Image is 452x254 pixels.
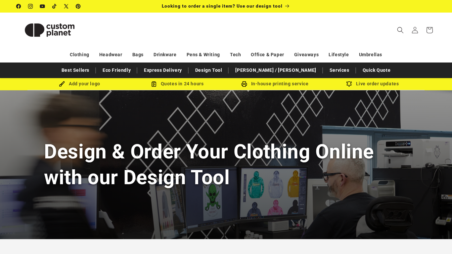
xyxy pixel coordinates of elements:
[326,64,353,76] a: Services
[14,13,85,47] a: Custom Planet
[70,49,89,61] a: Clothing
[59,81,65,87] img: Brush Icon
[324,80,421,88] div: Live order updates
[151,81,157,87] img: Order Updates Icon
[226,80,324,88] div: In-house printing service
[17,15,83,45] img: Custom Planet
[99,49,122,61] a: Headwear
[141,64,185,76] a: Express Delivery
[128,80,226,88] div: Quotes in 24 hours
[329,49,349,61] a: Lifestyle
[132,49,144,61] a: Bags
[241,81,247,87] img: In-house printing
[58,64,93,76] a: Best Sellers
[154,49,176,61] a: Drinkware
[359,49,382,61] a: Umbrellas
[192,64,226,76] a: Design Tool
[393,23,408,37] summary: Search
[44,139,408,190] h1: Design & Order Your Clothing Online with our Design Tool
[230,49,241,61] a: Tech
[346,81,352,87] img: Order updates
[99,64,134,76] a: Eco Friendly
[232,64,319,76] a: [PERSON_NAME] / [PERSON_NAME]
[31,80,128,88] div: Add your logo
[359,64,394,76] a: Quick Quote
[187,49,220,61] a: Pens & Writing
[251,49,284,61] a: Office & Paper
[294,49,319,61] a: Giveaways
[162,3,283,9] span: Looking to order a single item? Use our design tool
